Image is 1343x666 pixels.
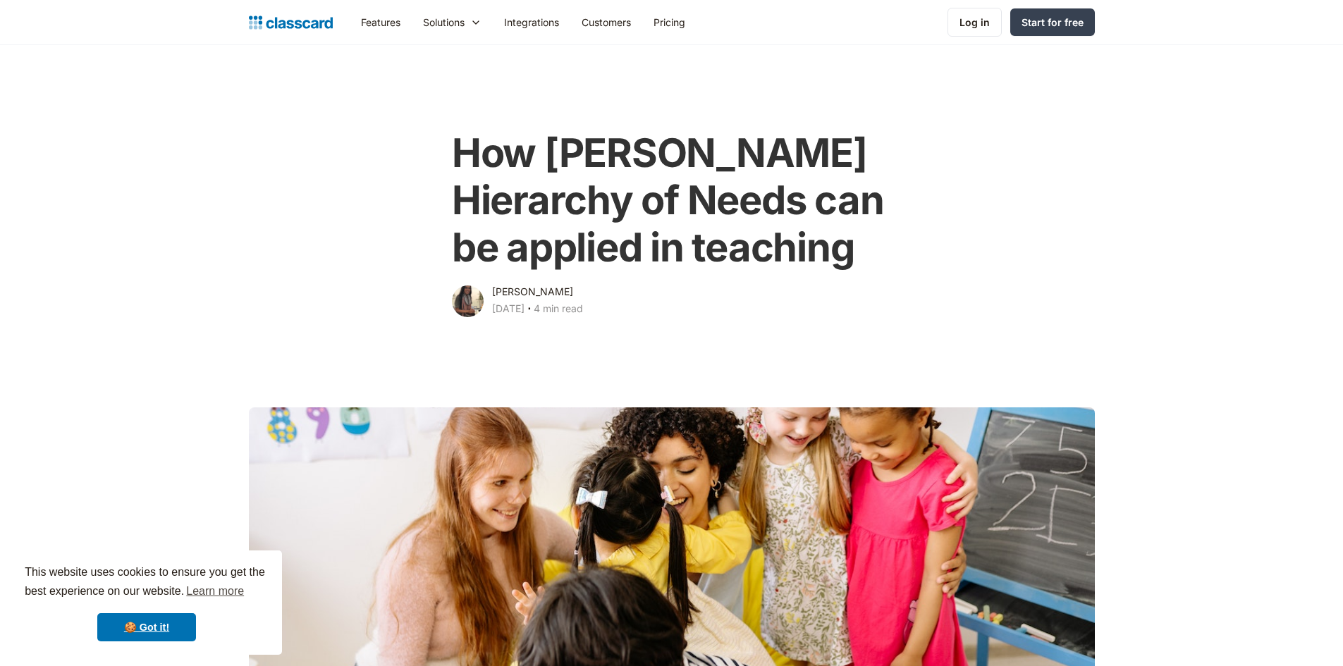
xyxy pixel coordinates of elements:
[1022,15,1084,30] div: Start for free
[948,8,1002,37] a: Log in
[412,6,493,38] div: Solutions
[525,300,534,320] div: ‧
[1010,8,1095,36] a: Start for free
[350,6,412,38] a: Features
[452,130,891,272] h1: How [PERSON_NAME] Hierarchy of Needs can be applied in teaching
[184,581,246,602] a: learn more about cookies
[570,6,642,38] a: Customers
[959,15,990,30] div: Log in
[534,300,583,317] div: 4 min read
[11,550,282,655] div: cookieconsent
[642,6,697,38] a: Pricing
[492,283,573,300] div: [PERSON_NAME]
[249,13,333,32] a: home
[97,613,196,641] a: dismiss cookie message
[493,6,570,38] a: Integrations
[423,15,465,30] div: Solutions
[25,564,269,602] span: This website uses cookies to ensure you get the best experience on our website.
[492,300,525,317] div: [DATE]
